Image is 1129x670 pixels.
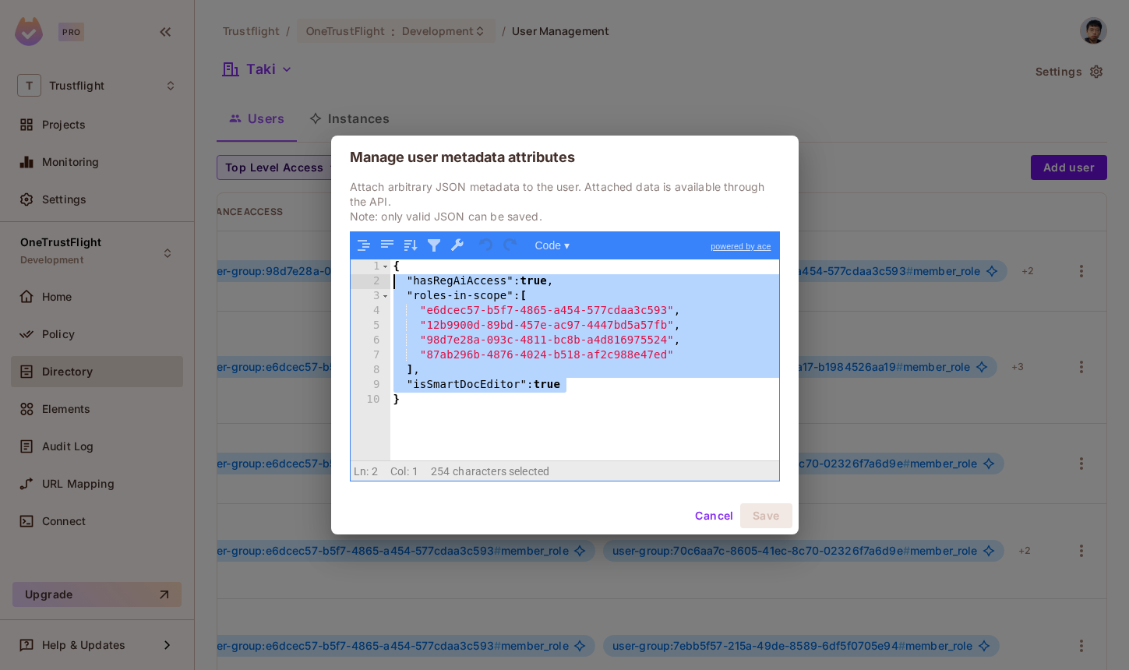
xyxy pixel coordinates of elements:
span: 1 [412,465,418,478]
div: 2 [351,274,390,289]
div: 6 [351,333,390,348]
a: powered by ace [703,232,778,260]
button: Save [740,503,792,528]
div: 5 [351,319,390,333]
button: Code ▾ [530,235,575,256]
button: Undo last action (Ctrl+Z) [477,235,497,256]
button: Cancel [689,503,739,528]
span: 254 [431,465,450,478]
div: 4 [351,304,390,319]
button: Repair JSON: fix quotes and escape characters, remove comments and JSONP notation, turn JavaScrip... [447,235,467,256]
p: Attach arbitrary JSON metadata to the user. Attached data is available through the API. Note: onl... [350,179,780,224]
h2: Manage user metadata attributes [331,136,799,179]
button: Filter, sort, or transform contents [424,235,444,256]
span: Ln: [354,465,369,478]
span: 2 [372,465,378,478]
div: 7 [351,348,390,363]
button: Compact JSON data, remove all whitespaces (Ctrl+Shift+I) [377,235,397,256]
div: 1 [351,259,390,274]
div: 8 [351,363,390,378]
button: Sort contents [400,235,421,256]
button: Format JSON data, with proper indentation and line feeds (Ctrl+I) [354,235,374,256]
div: 3 [351,289,390,304]
button: Redo (Ctrl+Shift+Z) [500,235,520,256]
div: 9 [351,378,390,393]
span: Col: [390,465,409,478]
span: characters selected [453,465,549,478]
div: 10 [351,393,390,407]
